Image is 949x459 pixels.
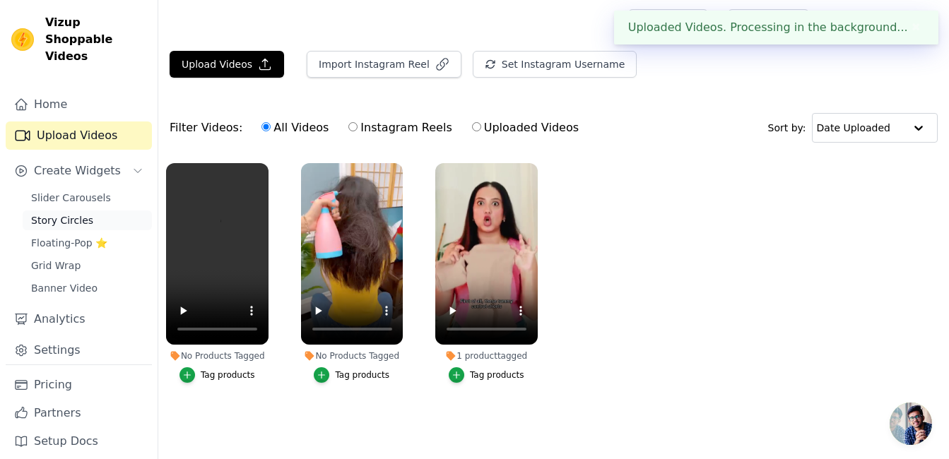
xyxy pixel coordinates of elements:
div: 1 product tagged [435,350,538,362]
span: Create Widgets [34,162,121,179]
button: Tag products [449,367,524,383]
a: Floating-Pop ⭐ [23,233,152,253]
a: Setup Docs [6,427,152,455]
span: Grid Wrap [31,258,81,273]
a: Analytics [6,305,152,333]
a: Story Circles [23,210,152,230]
button: Create Widgets [6,157,152,185]
button: Upload Videos [170,51,284,78]
button: Tag products [314,367,389,383]
span: Story Circles [31,213,93,227]
label: All Videos [261,119,329,137]
div: Tag products [470,369,524,381]
img: Vizup [11,28,34,51]
input: Instagram Reels [348,122,358,131]
div: Sort by: [768,113,938,143]
div: Uploaded Videos. Processing in the background... [614,11,938,44]
div: No Products Tagged [301,350,403,362]
a: Help Setup [628,9,708,36]
button: U USEFULL HOMES [820,10,938,35]
div: Filter Videos: [170,112,587,144]
a: Grid Wrap [23,256,152,275]
span: Slider Carousels [31,191,111,205]
input: All Videos [261,122,271,131]
a: Book Demo [728,9,809,36]
span: Floating-Pop ⭐ [31,236,107,250]
a: Partners [6,399,152,427]
a: Banner Video [23,278,152,298]
span: Vizup Shoppable Videos [45,14,146,65]
div: No Products Tagged [166,350,269,362]
a: Home [6,90,152,119]
input: Uploaded Videos [472,122,481,131]
a: Settings [6,336,152,364]
span: Banner Video [31,281,98,295]
button: Tag products [179,367,255,383]
label: Instagram Reels [348,119,452,137]
button: Close [908,19,924,36]
button: Set Instagram Username [473,51,637,78]
label: Uploaded Videos [471,119,579,137]
a: Pricing [6,371,152,399]
div: Tag products [201,369,255,381]
a: Upload Videos [6,121,152,150]
a: Open chat [890,403,932,445]
div: Tag products [335,369,389,381]
button: Import Instagram Reel [307,51,461,78]
a: Slider Carousels [23,188,152,208]
p: USEFULL HOMES [843,10,938,35]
